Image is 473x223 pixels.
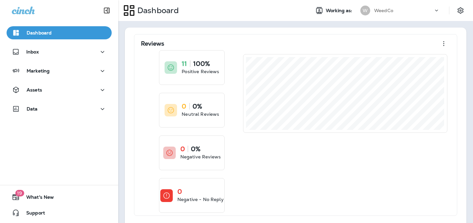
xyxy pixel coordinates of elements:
[180,153,221,160] p: Negative Reviews
[193,60,210,67] p: 100%
[7,83,112,96] button: Assets
[98,4,116,17] button: Collapse Sidebar
[455,5,466,16] button: Settings
[20,194,54,202] span: What's New
[26,49,39,54] p: Inbox
[27,106,38,111] p: Data
[180,146,185,152] p: 0
[20,210,45,218] span: Support
[182,60,187,67] p: 11
[7,206,112,219] button: Support
[27,30,52,35] p: Dashboard
[326,8,354,13] span: Working as:
[177,188,182,195] p: 0
[7,102,112,115] button: Data
[360,6,370,15] div: W
[182,68,219,75] p: Positive Reviews
[135,6,179,15] p: Dashboard
[182,103,186,110] p: 0
[141,40,164,47] p: Reviews
[192,103,202,110] p: 0%
[27,68,50,73] p: Marketing
[27,87,42,92] p: Assets
[191,146,200,152] p: 0%
[7,191,112,204] button: 19What's New
[374,8,393,13] p: WeedCo
[7,64,112,77] button: Marketing
[177,196,224,203] p: Negative - No Reply
[15,190,24,196] span: 19
[7,45,112,58] button: Inbox
[182,111,219,117] p: Neutral Reviews
[7,26,112,39] button: Dashboard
